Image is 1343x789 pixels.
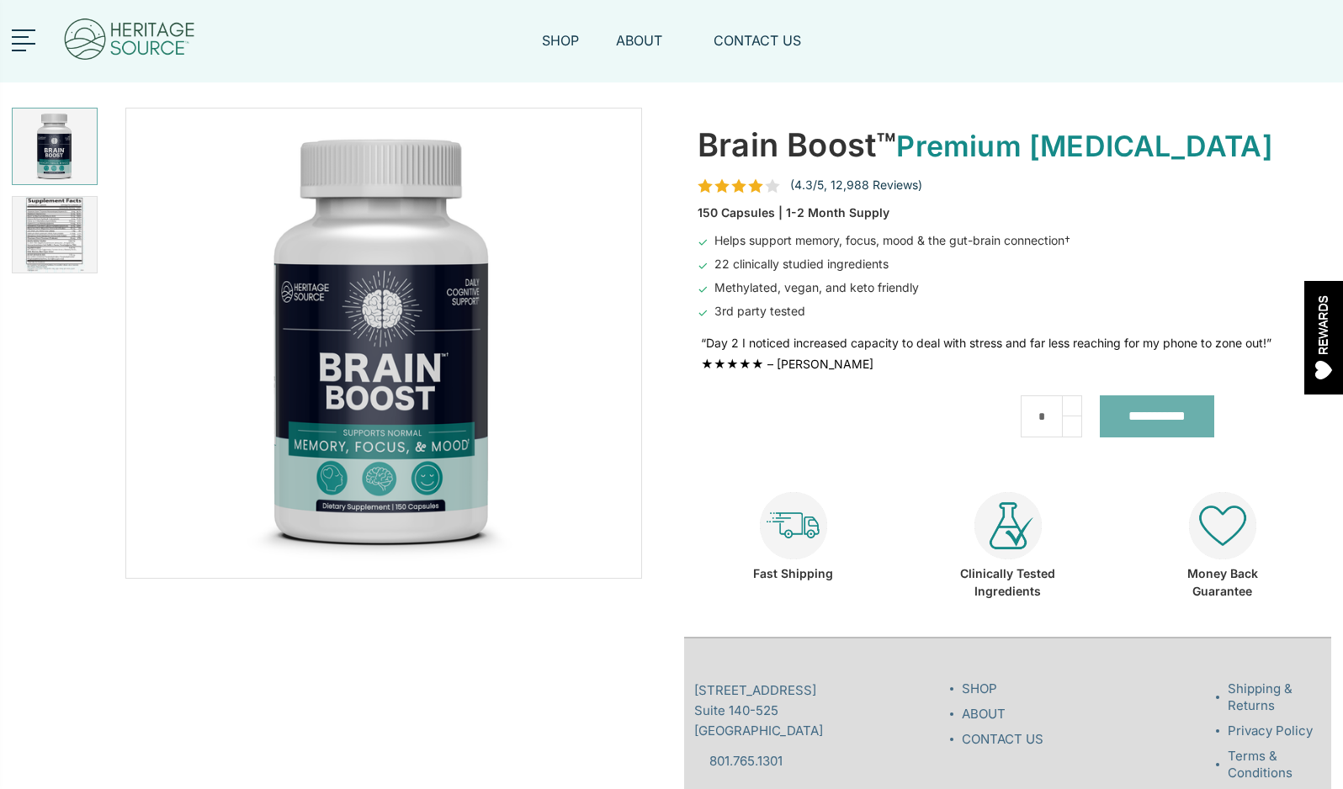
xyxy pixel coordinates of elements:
[698,204,1318,221] div: 150 Capsules | 1-2 Month Supply
[542,31,579,70] a: SHOP
[714,257,889,272] span: 22 clinically studied ingredients
[1228,723,1313,739] a: Privacy Policy
[17,109,93,184] img: BRAIN BOOST
[753,564,833,582] div: Fast Shipping
[714,233,1070,248] span: Helps support memory, focus, mood & the gut-brain connection†
[714,31,801,70] a: CONTACT US
[698,121,1273,169] div: Brain Boost™
[1187,564,1258,600] div: Money Back Guarantee
[760,492,827,559] img: heritagesource-shipping-icon.png
[698,235,708,250] span: ✓
[709,751,783,771] a: 801.765.1301
[962,731,1043,747] a: CONTACT US
[149,109,618,578] img: BRAIN BOOST
[790,177,922,192] span: (4.3/5, 12,988 Reviews)
[1189,492,1256,559] img: heritagesource-heart-icon.png
[694,680,823,741] span: [STREET_ADDRESS] Suite 140-525 [GEOGRAPHIC_DATA]
[962,680,997,696] a: SHOP
[960,564,1055,600] div: Clinically Tested Ingredients
[698,305,708,320] span: ✓
[698,178,780,193] span: rating 4.3
[714,280,919,295] span: Methylated, vegan, and keto friendly
[698,282,708,297] span: ✓
[962,706,1006,722] a: ABOUT
[62,8,197,74] img: Heritage Source
[701,334,1318,352] div: “Day 2 I noticed increased capacity to deal with stress and far less reaching for my phone to zon...
[1228,748,1293,781] a: Terms & Conditions
[896,129,1272,163] span: Premium [MEDICAL_DATA]
[17,197,93,273] img: BRAIN BOOST
[974,492,1042,559] img: heritagesource-clinical-icon.png
[714,304,805,319] span: 3rd party tested
[698,258,708,273] span: ✓
[1228,680,1293,713] a: Shipping & Returns
[616,31,677,70] a: ABOUT
[701,355,1318,373] div: ★★★★★ – [PERSON_NAME]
